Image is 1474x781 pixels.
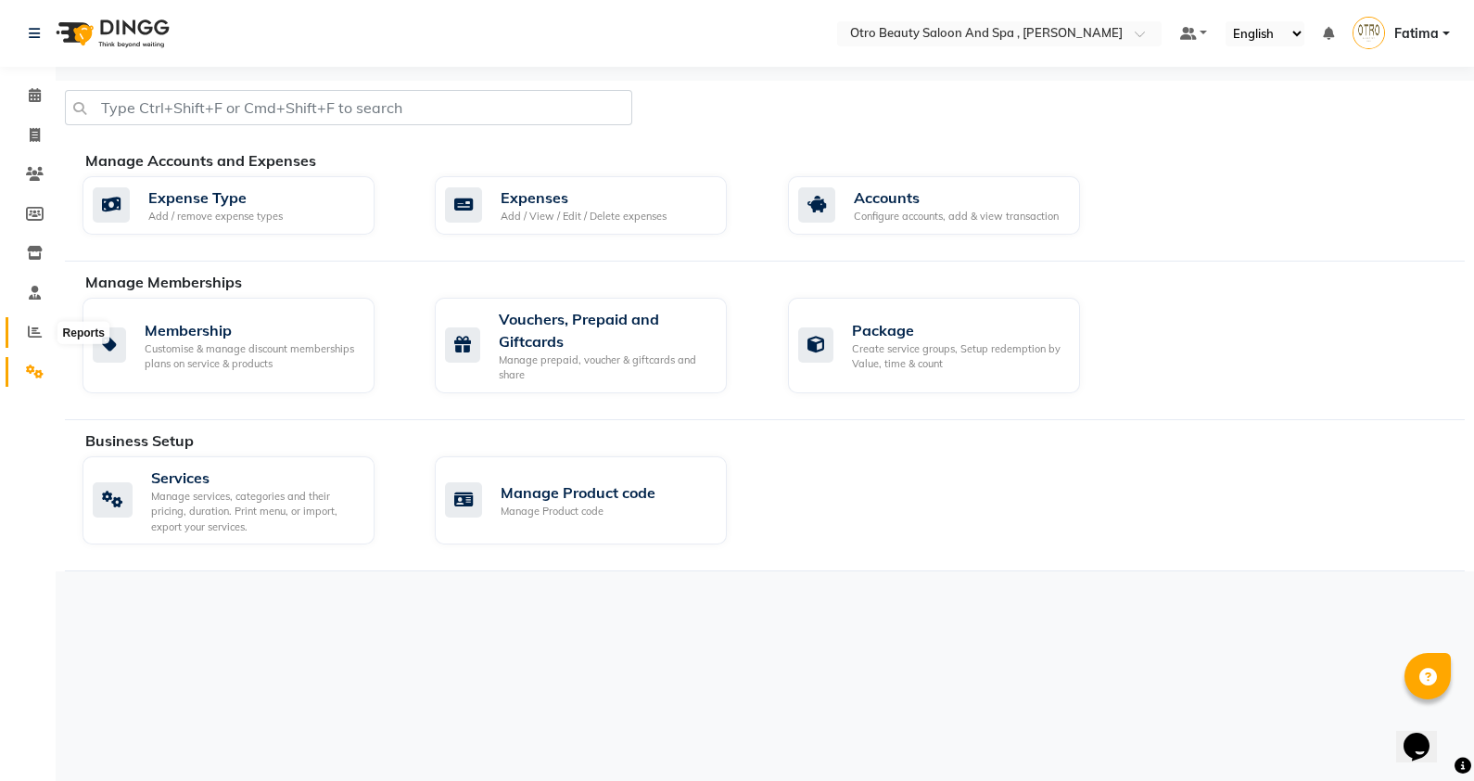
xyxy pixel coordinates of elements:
[499,308,712,352] div: Vouchers, Prepaid and Giftcards
[852,341,1065,372] div: Create service groups, Setup redemption by Value, time & count
[83,456,407,545] a: ServicesManage services, categories and their pricing, duration. Print menu, or import, export yo...
[151,467,360,489] div: Services
[65,90,632,125] input: Type Ctrl+Shift+F or Cmd+Shift+F to search
[852,319,1065,341] div: Package
[1394,24,1439,44] span: Fatima
[501,209,667,224] div: Add / View / Edit / Delete expenses
[435,176,759,235] a: ExpensesAdd / View / Edit / Delete expenses
[854,186,1059,209] div: Accounts
[854,209,1059,224] div: Configure accounts, add & view transaction
[47,7,174,59] img: logo
[151,489,360,535] div: Manage services, categories and their pricing, duration. Print menu, or import, export your servi...
[145,319,360,341] div: Membership
[788,298,1112,393] a: PackageCreate service groups, Setup redemption by Value, time & count
[501,186,667,209] div: Expenses
[148,209,283,224] div: Add / remove expense types
[1396,707,1455,762] iframe: chat widget
[148,186,283,209] div: Expense Type
[145,341,360,372] div: Customise & manage discount memberships plans on service & products
[1353,17,1385,49] img: Fatima
[499,352,712,383] div: Manage prepaid, voucher & giftcards and share
[83,176,407,235] a: Expense TypeAdd / remove expense types
[501,504,655,519] div: Manage Product code
[58,322,109,344] div: Reports
[83,298,407,393] a: MembershipCustomise & manage discount memberships plans on service & products
[435,298,759,393] a: Vouchers, Prepaid and GiftcardsManage prepaid, voucher & giftcards and share
[501,481,655,504] div: Manage Product code
[788,176,1112,235] a: AccountsConfigure accounts, add & view transaction
[435,456,759,545] a: Manage Product codeManage Product code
